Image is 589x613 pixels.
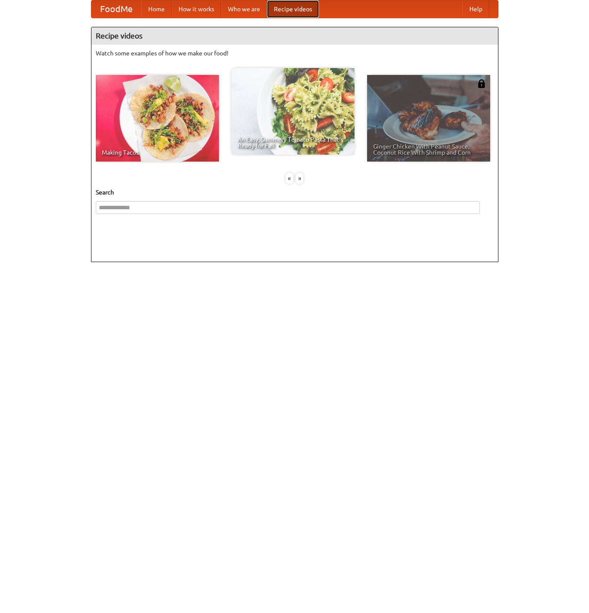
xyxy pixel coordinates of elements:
span: An Easy, Summery Tomato Pasta That's Ready for Fall [238,136,348,149]
img: 483408.png [477,79,486,88]
div: « [286,173,293,184]
a: Who we are [221,0,267,18]
a: Making Tacos [96,75,219,162]
p: Watch some examples of how we make our food! [96,49,494,58]
h4: Recipe videos [91,27,498,45]
h5: Search [96,188,494,197]
div: » [296,173,303,184]
a: How it works [172,0,221,18]
a: Home [141,0,172,18]
a: Recipe videos [267,0,319,18]
a: Help [462,0,489,18]
span: Making Tacos [102,149,213,156]
a: FoodMe [91,0,141,18]
a: An Easy, Summery Tomato Pasta That's Ready for Fall [231,68,355,155]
